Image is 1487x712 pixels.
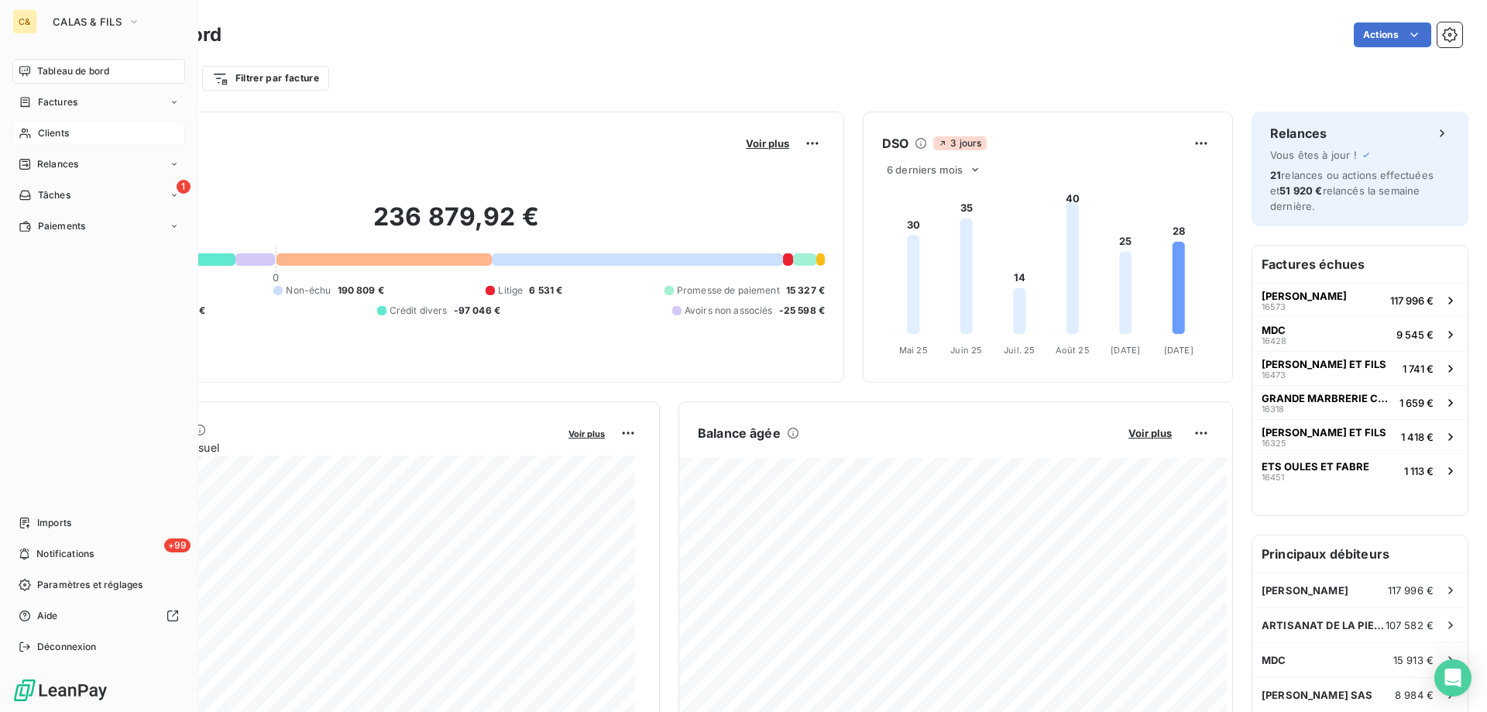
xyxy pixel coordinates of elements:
[37,157,78,171] span: Relances
[38,126,69,140] span: Clients
[741,136,794,150] button: Voir plus
[177,180,191,194] span: 1
[1056,345,1090,356] tspan: Août 25
[779,304,825,318] span: -25 598 €
[1252,351,1468,385] button: [PERSON_NAME] ET FILS164731 741 €
[1262,584,1348,597] span: [PERSON_NAME]
[273,271,279,284] span: 0
[37,64,109,78] span: Tableau de bord
[1270,169,1434,212] span: relances ou actions effectuées et relancés la semaine dernière.
[1262,473,1284,482] span: 16451
[1252,317,1468,351] button: MDC164289 545 €
[568,428,605,439] span: Voir plus
[564,426,610,440] button: Voir plus
[164,538,191,552] span: +99
[37,516,71,530] span: Imports
[1262,460,1369,473] span: ETS OULES ET FABRE
[1128,427,1172,439] span: Voir plus
[1124,426,1176,440] button: Voir plus
[1279,184,1322,197] span: 51 920 €
[1386,619,1434,631] span: 107 582 €
[38,219,85,233] span: Paiements
[1388,584,1434,597] span: 117 996 €
[933,136,986,150] span: 3 jours
[53,15,122,28] span: CALAS & FILS
[1262,290,1347,302] span: [PERSON_NAME]
[1252,246,1468,283] h6: Factures échues
[1262,336,1286,346] span: 16428
[1393,654,1434,666] span: 15 913 €
[37,640,97,654] span: Déconnexion
[1390,294,1434,307] span: 117 996 €
[37,609,58,623] span: Aide
[1164,345,1193,356] tspan: [DATE]
[1270,149,1357,161] span: Vous êtes à jour !
[1354,22,1431,47] button: Actions
[12,9,37,34] div: C&
[1262,358,1386,370] span: [PERSON_NAME] ET FILS
[202,66,329,91] button: Filtrer par facture
[1262,439,1286,448] span: 16325
[677,284,780,298] span: Promesse de paiement
[1262,324,1286,336] span: MDC
[698,424,781,442] h6: Balance âgée
[338,284,384,298] span: 190 809 €
[1252,535,1468,573] h6: Principaux débiteurs
[1262,426,1386,439] span: [PERSON_NAME] ET FILS
[1401,431,1434,443] span: 1 418 €
[887,163,963,176] span: 6 derniers mois
[1262,654,1286,666] span: MDC
[746,137,789,150] span: Voir plus
[36,547,94,561] span: Notifications
[38,95,77,109] span: Factures
[1262,404,1284,414] span: 16318
[1270,169,1281,181] span: 21
[1111,345,1140,356] tspan: [DATE]
[286,284,331,298] span: Non-échu
[88,439,558,456] span: Chiffre d'affaires mensuel
[899,345,928,356] tspan: Mai 25
[88,201,825,248] h2: 236 879,92 €
[1252,385,1468,419] button: GRANDE MARBRERIE CASTRAISE163181 659 €
[1399,397,1434,409] span: 1 659 €
[1252,283,1468,317] button: [PERSON_NAME]16573117 996 €
[12,604,185,628] a: Aide
[498,284,523,298] span: Litige
[38,188,70,202] span: Tâches
[1403,363,1434,375] span: 1 741 €
[12,678,108,703] img: Logo LeanPay
[1004,345,1035,356] tspan: Juil. 25
[1252,453,1468,487] button: ETS OULES ET FABRE164511 113 €
[1404,465,1434,477] span: 1 113 €
[1396,328,1434,341] span: 9 545 €
[1434,659,1472,697] div: Open Intercom Messenger
[529,284,562,298] span: 6 531 €
[390,304,448,318] span: Crédit divers
[1262,370,1286,380] span: 16473
[1395,689,1434,701] span: 8 984 €
[950,345,982,356] tspan: Juin 25
[1262,302,1286,311] span: 16573
[1262,619,1386,631] span: ARTISANAT DE LA PIERRE
[1270,124,1327,143] h6: Relances
[685,304,773,318] span: Avoirs non associés
[1252,419,1468,453] button: [PERSON_NAME] ET FILS163251 418 €
[786,284,825,298] span: 15 327 €
[454,304,500,318] span: -97 046 €
[1262,689,1373,701] span: [PERSON_NAME] SAS
[882,134,908,153] h6: DSO
[37,578,143,592] span: Paramètres et réglages
[1262,392,1393,404] span: GRANDE MARBRERIE CASTRAISE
